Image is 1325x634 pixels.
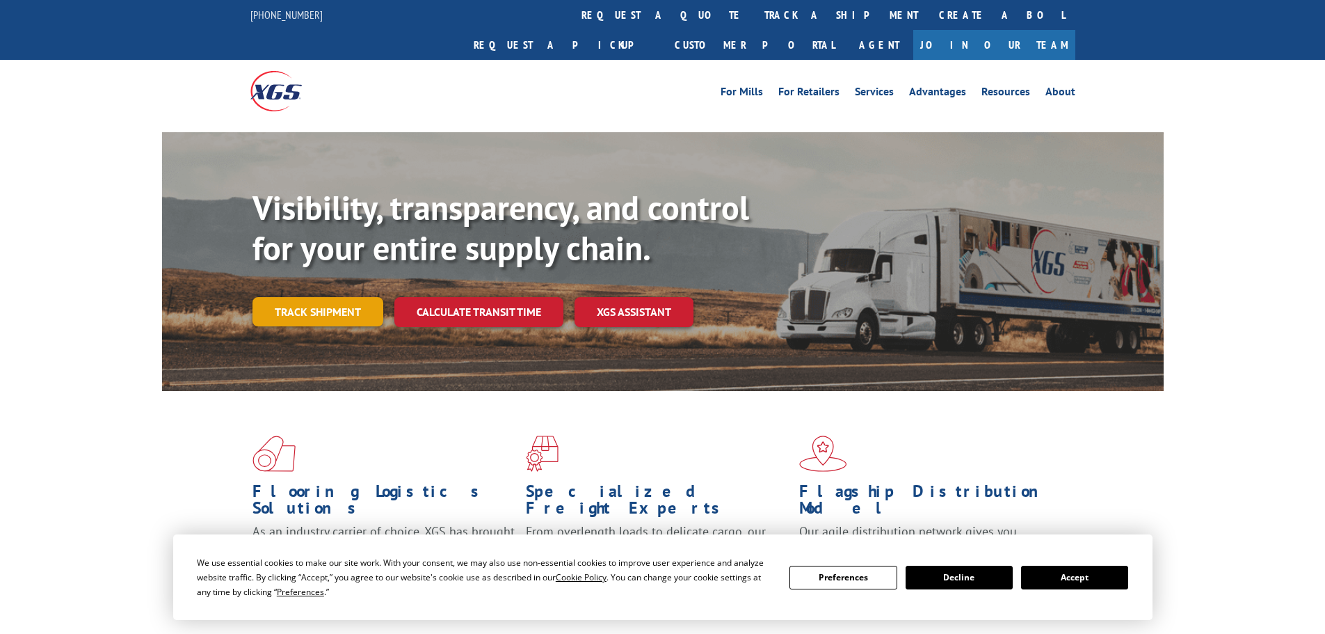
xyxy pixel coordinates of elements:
[906,566,1013,589] button: Decline
[526,436,559,472] img: xgs-icon-focused-on-flooring-red
[799,483,1062,523] h1: Flagship Distribution Model
[721,86,763,102] a: For Mills
[789,566,897,589] button: Preferences
[1021,566,1128,589] button: Accept
[778,86,840,102] a: For Retailers
[913,30,1075,60] a: Join Our Team
[252,523,515,573] span: As an industry carrier of choice, XGS has brought innovation and dedication to flooring logistics...
[277,586,324,598] span: Preferences
[909,86,966,102] a: Advantages
[799,436,847,472] img: xgs-icon-flagship-distribution-model-red
[252,297,383,326] a: Track shipment
[252,186,749,269] b: Visibility, transparency, and control for your entire supply chain.
[463,30,664,60] a: Request a pickup
[252,436,296,472] img: xgs-icon-total-supply-chain-intelligence-red
[664,30,845,60] a: Customer Portal
[855,86,894,102] a: Services
[394,297,563,327] a: Calculate transit time
[575,297,693,327] a: XGS ASSISTANT
[556,571,607,583] span: Cookie Policy
[173,534,1153,620] div: Cookie Consent Prompt
[252,483,515,523] h1: Flooring Logistics Solutions
[845,30,913,60] a: Agent
[526,483,789,523] h1: Specialized Freight Experts
[526,523,789,585] p: From overlength loads to delicate cargo, our experienced staff knows the best way to move your fr...
[197,555,773,599] div: We use essential cookies to make our site work. With your consent, we may also use non-essential ...
[981,86,1030,102] a: Resources
[1045,86,1075,102] a: About
[250,8,323,22] a: [PHONE_NUMBER]
[799,523,1055,556] span: Our agile distribution network gives you nationwide inventory management on demand.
